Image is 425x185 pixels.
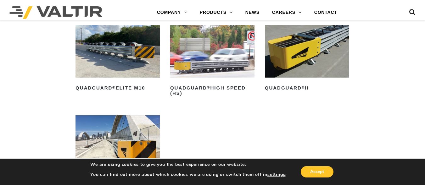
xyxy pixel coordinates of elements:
[266,6,308,19] a: CAREERS
[301,166,333,177] button: Accept
[9,6,102,19] img: Valtir
[90,172,287,177] p: You can find out more about which cookies we are using or switch them off in .
[112,85,115,89] sup: ®
[170,83,254,98] h2: QuadGuard High Speed (HS)
[90,162,287,167] p: We are using cookies to give you the best experience on our website.
[75,83,160,93] h2: QuadGuard Elite M10
[265,83,349,93] h2: QuadGuard II
[207,85,210,89] sup: ®
[75,25,160,93] a: QuadGuard®Elite M10
[302,85,305,89] sup: ®
[151,6,193,19] a: COMPANY
[308,6,344,19] a: CONTACT
[193,6,239,19] a: PRODUCTS
[265,25,349,93] a: QuadGuard®II
[239,6,266,19] a: NEWS
[75,115,160,183] a: QuadGuard®M10
[170,25,254,98] a: QuadGuard®High Speed (HS)
[267,172,285,177] button: settings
